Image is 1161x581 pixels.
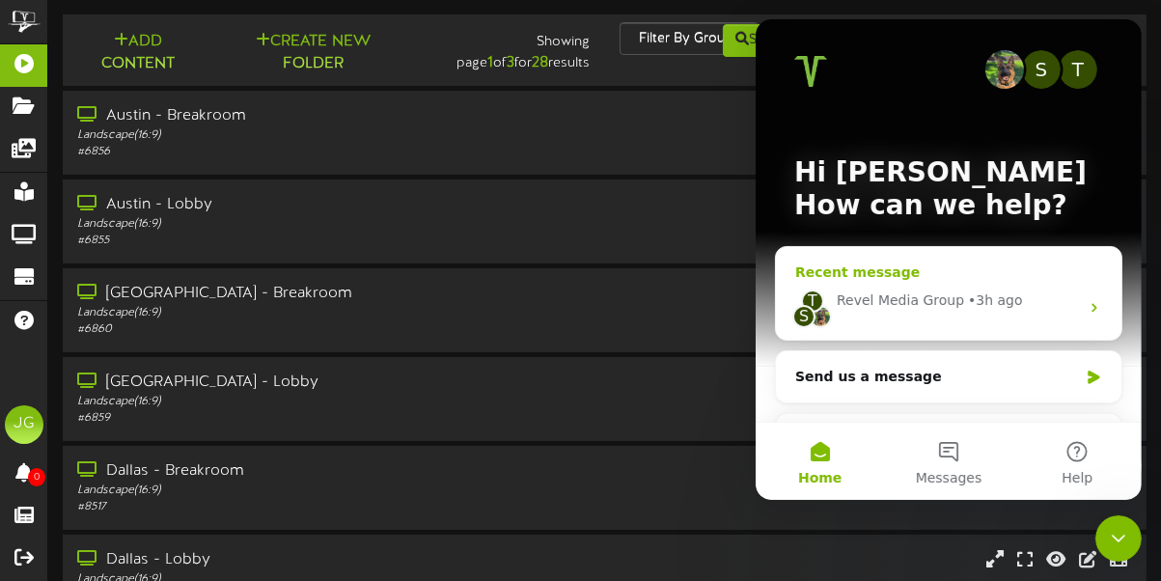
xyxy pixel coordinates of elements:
[77,394,500,410] div: Landscape ( 16:9 )
[77,105,500,127] div: Austin - Breakroom
[77,233,500,249] div: # 6855
[220,30,407,76] button: Create New Folder
[508,54,515,71] strong: 3
[756,19,1142,500] iframe: Intercom live chat
[77,549,500,571] div: Dallas - Lobby
[5,405,43,444] div: JG
[77,460,500,483] div: Dallas - Breakroom
[1095,515,1142,562] iframe: Intercom live chat
[77,499,500,515] div: # 8517
[77,410,500,427] div: # 6859
[723,24,804,57] button: Search
[77,194,500,216] div: Austin - Lobby
[422,22,605,74] div: Showing page of for results
[77,321,500,338] div: # 6860
[77,144,500,160] div: # 6856
[77,483,500,499] div: Landscape ( 16:9 )
[77,216,500,233] div: Landscape ( 16:9 )
[77,372,500,394] div: [GEOGRAPHIC_DATA] - Lobby
[70,30,206,76] button: Add Content
[620,22,759,55] button: Filter By Group
[77,127,500,144] div: Landscape ( 16:9 )
[77,283,500,305] div: [GEOGRAPHIC_DATA] - Breakroom
[28,468,45,486] span: 0
[488,54,494,71] strong: 1
[77,305,500,321] div: Landscape ( 16:9 )
[533,54,549,71] strong: 28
